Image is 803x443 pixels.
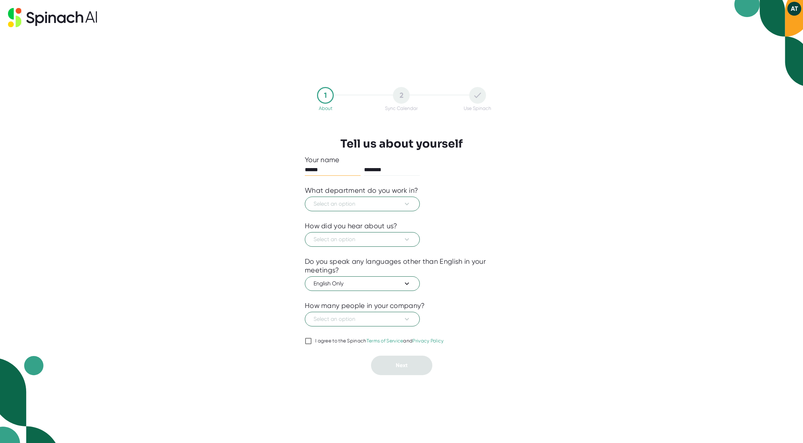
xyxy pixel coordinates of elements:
div: Do you speak any languages other than English in your meetings? [305,257,498,275]
button: Select an option [305,232,420,247]
span: Select an option [314,315,411,323]
a: Terms of Service [366,338,403,343]
div: Sync Calendar [385,105,418,111]
button: Next [371,356,432,375]
a: Privacy Policy [412,338,443,343]
button: English Only [305,276,420,291]
div: What department do you work in? [305,186,418,195]
button: Select an option [305,197,420,211]
div: Your name [305,156,498,164]
div: How did you hear about us? [305,222,397,230]
div: 2 [393,87,410,104]
div: About [319,105,332,111]
span: Select an option [314,235,411,244]
div: Use Spinach [464,105,491,111]
span: English Only [314,279,411,288]
button: Select an option [305,312,420,326]
span: Select an option [314,200,411,208]
div: 1 [317,87,334,104]
div: I agree to the Spinach and [315,338,444,344]
span: Next [396,362,408,369]
h3: Tell us about yourself [340,137,463,150]
div: How many people in your company? [305,301,425,310]
button: AT [787,2,801,16]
